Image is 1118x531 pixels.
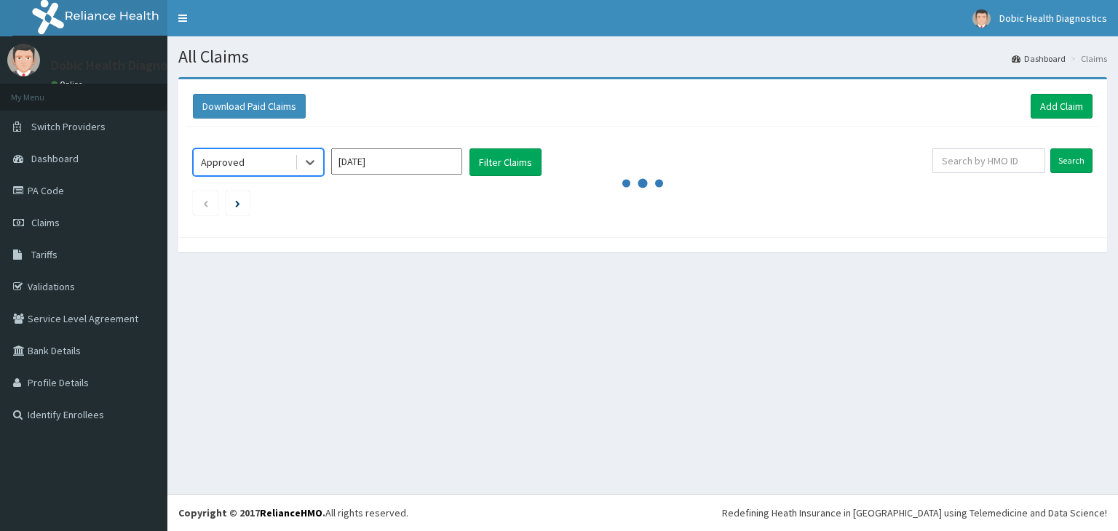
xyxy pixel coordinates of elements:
[51,79,86,89] a: Online
[31,216,60,229] span: Claims
[201,155,245,169] div: Approved
[193,94,306,119] button: Download Paid Claims
[235,196,240,209] a: Next page
[7,44,40,76] img: User Image
[1050,148,1093,173] input: Search
[31,248,58,261] span: Tariffs
[167,494,1118,531] footer: All rights reserved.
[1031,94,1093,119] a: Add Claim
[178,47,1107,66] h1: All Claims
[260,506,322,519] a: RelianceHMO
[178,506,325,519] strong: Copyright © 2017 .
[31,120,106,133] span: Switch Providers
[999,12,1107,25] span: Dobic Health Diagnostics
[51,59,194,72] p: Dobic Health Diagnostics
[932,148,1045,173] input: Search by HMO ID
[31,152,79,165] span: Dashboard
[1012,52,1066,65] a: Dashboard
[469,148,542,176] button: Filter Claims
[331,148,462,175] input: Select Month and Year
[722,506,1107,520] div: Redefining Heath Insurance in [GEOGRAPHIC_DATA] using Telemedicine and Data Science!
[202,196,209,209] a: Previous page
[972,9,991,28] img: User Image
[621,161,665,205] svg: audio-loading
[1067,52,1107,65] li: Claims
